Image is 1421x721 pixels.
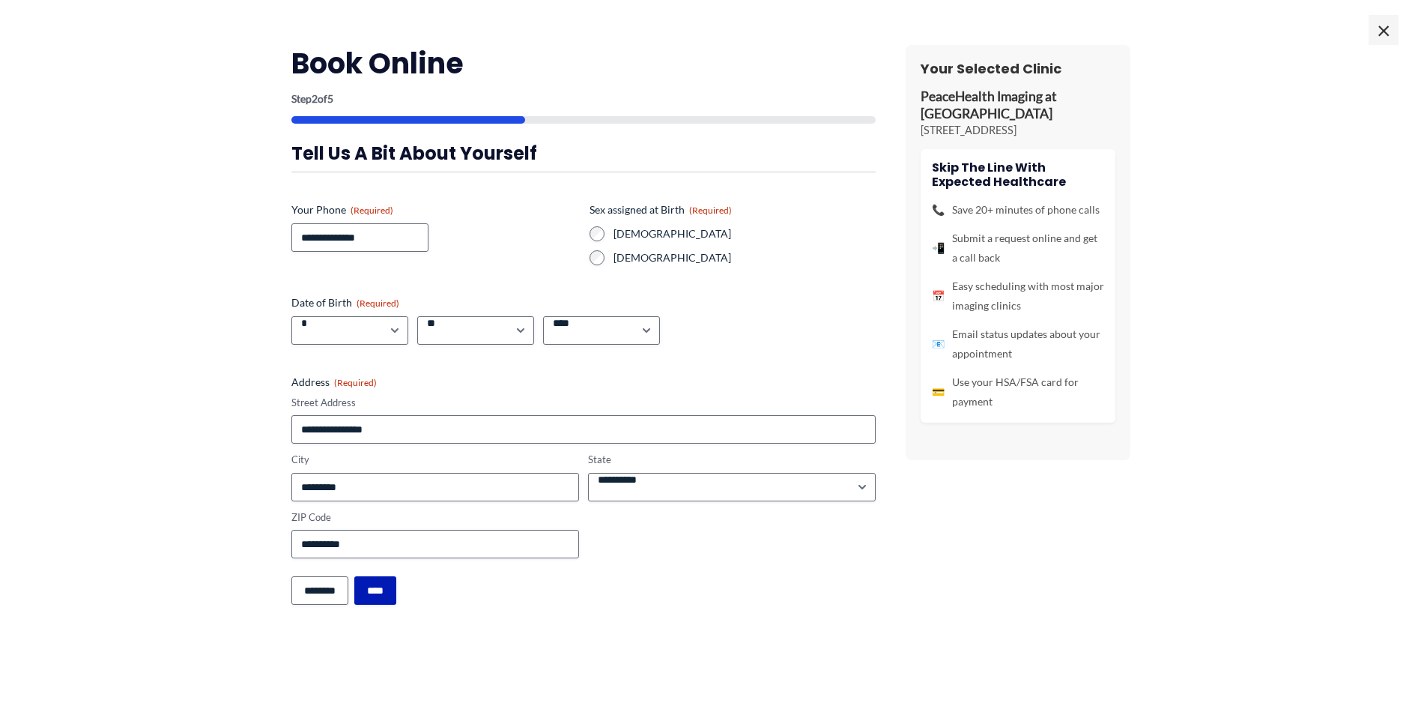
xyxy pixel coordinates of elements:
span: 📞 [932,200,945,220]
span: 2 [312,92,318,105]
li: Save 20+ minutes of phone calls [932,200,1104,220]
legend: Address [291,375,377,390]
label: [DEMOGRAPHIC_DATA] [613,250,876,265]
li: Use your HSA/FSA card for payment [932,372,1104,411]
span: 📧 [932,334,945,354]
p: PeaceHealth Imaging at [GEOGRAPHIC_DATA] [921,88,1115,123]
h3: Your Selected Clinic [921,60,1115,77]
li: Email status updates about your appointment [932,325,1104,363]
p: Step of [291,94,876,104]
span: (Required) [334,377,377,388]
p: [STREET_ADDRESS] [921,123,1115,138]
span: 📅 [932,286,945,306]
li: Submit a request online and get a call back [932,229,1104,268]
span: 📲 [932,238,945,258]
label: State [588,453,876,467]
label: Street Address [291,396,876,410]
h4: Skip the line with Expected Healthcare [932,160,1104,189]
li: Easy scheduling with most major imaging clinics [932,277,1104,316]
label: Your Phone [291,202,578,217]
label: City [291,453,579,467]
label: [DEMOGRAPHIC_DATA] [613,226,876,241]
legend: Sex assigned at Birth [590,202,732,217]
h2: Book Online [291,45,876,82]
label: ZIP Code [291,510,579,525]
span: (Required) [689,205,732,216]
span: 💳 [932,382,945,402]
span: × [1369,15,1399,45]
h3: Tell us a bit about yourself [291,142,876,165]
span: (Required) [351,205,393,216]
span: 5 [327,92,333,105]
span: (Required) [357,298,399,309]
legend: Date of Birth [291,295,399,310]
